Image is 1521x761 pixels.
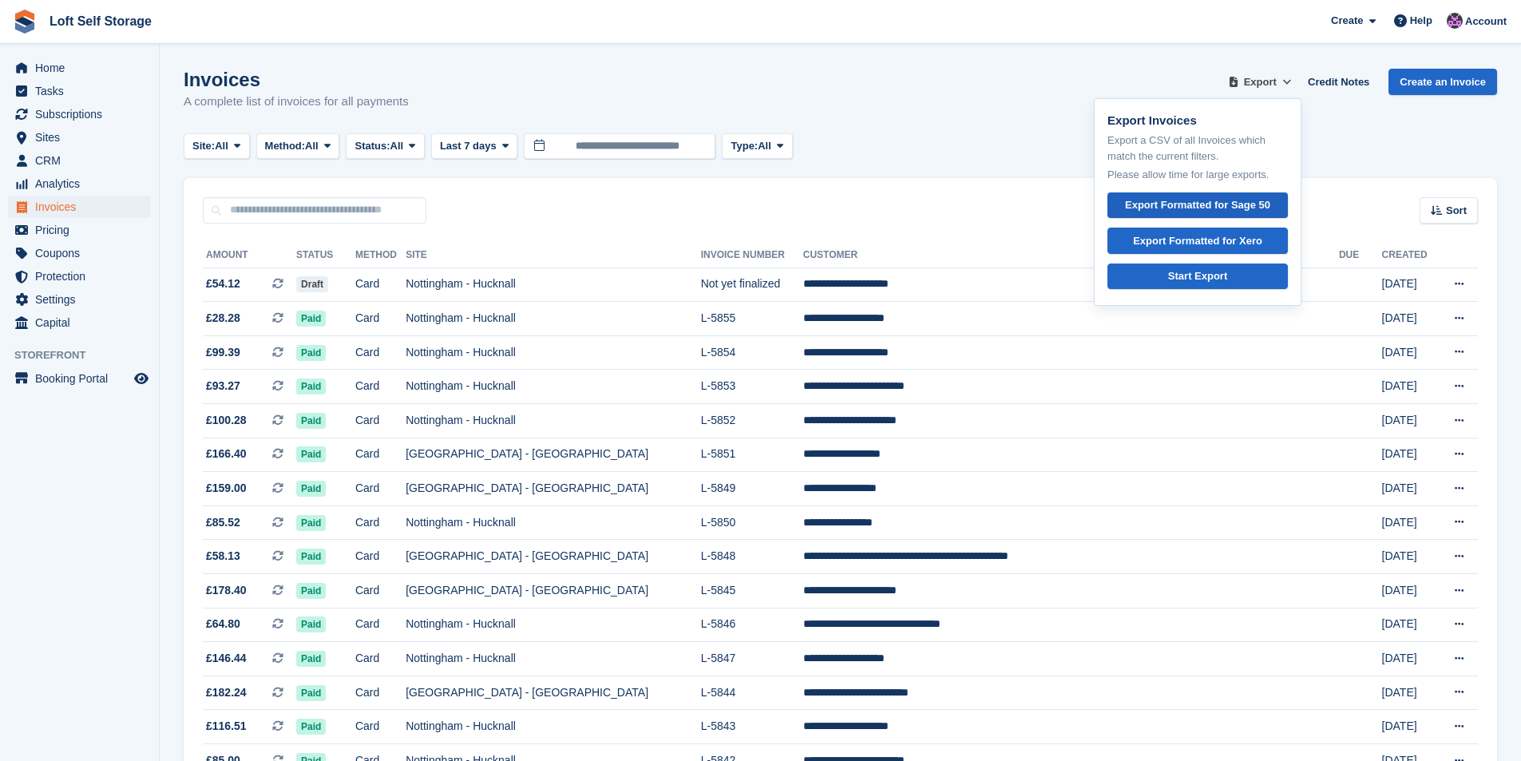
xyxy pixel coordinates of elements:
td: Nottingham - Hucknall [406,302,701,336]
td: Card [355,438,406,472]
span: Booking Portal [35,367,131,390]
td: L-5852 [701,404,803,438]
span: Sort [1446,203,1467,219]
td: L-5849 [701,472,803,506]
p: Export Invoices [1107,112,1288,130]
span: Settings [35,288,131,311]
span: Subscriptions [35,103,131,125]
span: All [215,138,228,154]
th: Created [1382,243,1437,268]
td: L-5843 [701,710,803,744]
a: Export Formatted for Sage 50 [1107,192,1288,219]
td: [DATE] [1382,642,1437,676]
span: £166.40 [206,446,247,462]
button: Status: All [346,133,424,160]
td: Nottingham - Hucknall [406,335,701,370]
span: All [305,138,319,154]
td: [DATE] [1382,370,1437,404]
span: £146.44 [206,650,247,667]
td: [DATE] [1382,540,1437,574]
span: Paid [296,379,326,394]
span: Paid [296,481,326,497]
th: Invoice Number [701,243,803,268]
span: Sites [35,126,131,149]
span: Coupons [35,242,131,264]
td: Card [355,574,406,608]
td: Card [355,642,406,676]
span: £28.28 [206,310,240,327]
td: Nottingham - Hucknall [406,404,701,438]
span: £182.24 [206,684,247,701]
td: [DATE] [1382,404,1437,438]
span: £116.51 [206,718,247,735]
td: Card [355,302,406,336]
span: £58.13 [206,548,240,565]
td: [DATE] [1382,335,1437,370]
th: Status [296,243,355,268]
th: Customer [803,243,1339,268]
td: Card [355,472,406,506]
span: Pricing [35,219,131,241]
div: Export Formatted for Xero [1133,233,1262,249]
td: L-5847 [701,642,803,676]
td: [GEOGRAPHIC_DATA] - [GEOGRAPHIC_DATA] [406,540,701,574]
span: Paid [296,685,326,701]
a: menu [8,219,151,241]
td: Card [355,335,406,370]
p: Please allow time for large exports. [1107,167,1288,183]
td: [GEOGRAPHIC_DATA] - [GEOGRAPHIC_DATA] [406,574,701,608]
td: L-5844 [701,676,803,710]
a: menu [8,57,151,79]
span: CRM [35,149,131,172]
span: Draft [296,276,328,292]
span: Invoices [35,196,131,218]
div: Start Export [1168,268,1227,284]
td: L-5854 [701,335,803,370]
td: Nottingham - Hucknall [406,370,701,404]
span: Paid [296,446,326,462]
span: Paid [296,413,326,429]
td: Not yet finalized [701,268,803,302]
td: Card [355,608,406,642]
span: Paid [296,515,326,531]
span: Storefront [14,347,159,363]
td: [DATE] [1382,574,1437,608]
a: Start Export [1107,264,1288,290]
span: £178.40 [206,582,247,599]
span: Paid [296,719,326,735]
span: Paid [296,583,326,599]
span: Help [1410,13,1432,29]
p: A complete list of invoices for all payments [184,93,409,111]
th: Method [355,243,406,268]
td: L-5850 [701,505,803,540]
span: £99.39 [206,344,240,361]
td: [DATE] [1382,505,1437,540]
span: £64.80 [206,616,240,632]
th: Amount [203,243,296,268]
span: Analytics [35,172,131,195]
span: Paid [296,616,326,632]
a: menu [8,265,151,287]
span: Paid [296,651,326,667]
td: Nottingham - Hucknall [406,505,701,540]
td: Card [355,676,406,710]
span: Account [1465,14,1507,30]
span: Export [1244,74,1277,90]
td: [DATE] [1382,302,1437,336]
button: Method: All [256,133,340,160]
td: Nottingham - Hucknall [406,710,701,744]
span: Capital [35,311,131,334]
td: L-5851 [701,438,803,472]
p: Export a CSV of all Invoices which match the current filters. [1107,133,1288,164]
a: menu [8,103,151,125]
td: Card [355,505,406,540]
span: Create [1331,13,1363,29]
span: Paid [296,311,326,327]
span: All [390,138,404,154]
td: Card [355,370,406,404]
td: Card [355,710,406,744]
td: [GEOGRAPHIC_DATA] - [GEOGRAPHIC_DATA] [406,438,701,472]
a: Create an Invoice [1388,69,1497,95]
span: £85.52 [206,514,240,531]
td: [DATE] [1382,268,1437,302]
